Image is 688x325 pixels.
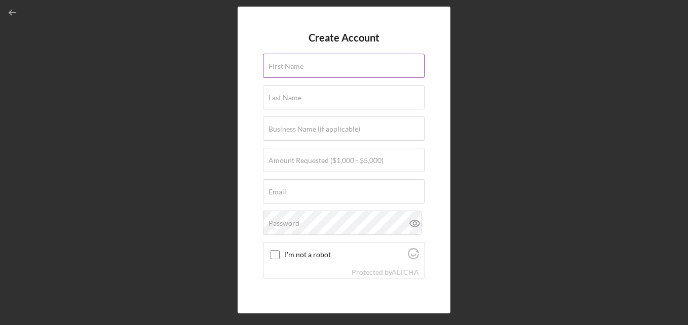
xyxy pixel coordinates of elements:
label: Amount Requested ($1,000 - $5,000) [269,156,384,165]
h4: Create Account [309,32,379,44]
label: Last Name [269,94,301,102]
label: Password [269,219,299,227]
a: Visit Altcha.org [408,252,419,261]
a: Visit Altcha.org [392,268,419,276]
label: I'm not a robot [285,251,405,259]
div: Protected by [352,268,419,276]
label: First Name [269,62,303,70]
label: Email [269,188,286,196]
label: Business Name (if applicable) [269,125,360,133]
